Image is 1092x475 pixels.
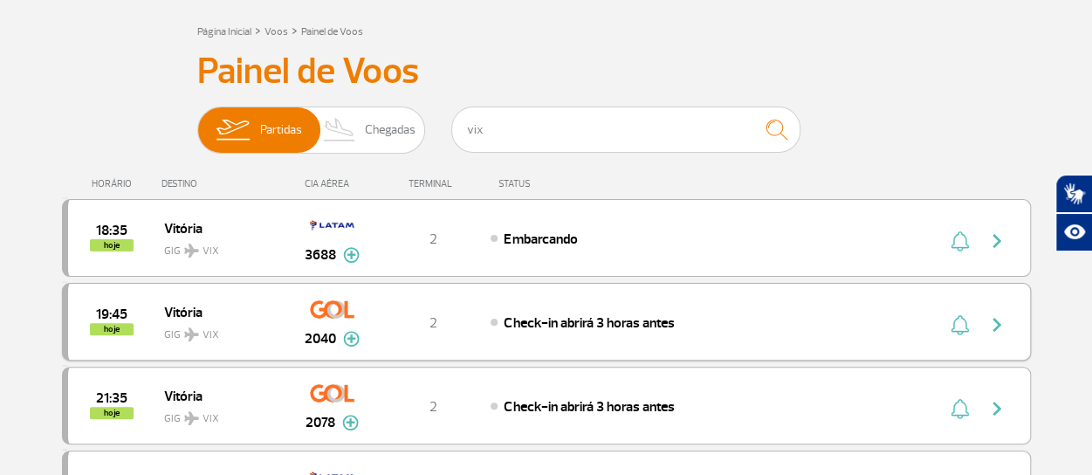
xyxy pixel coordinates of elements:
[205,107,260,153] img: slider-embarque
[1055,175,1092,251] div: Plugin de acessibilidade da Hand Talk.
[164,234,276,259] span: GIG
[264,25,288,38] a: Voos
[197,50,896,93] h3: Painel de Voos
[164,300,276,323] span: Vitória
[96,392,127,404] span: 2025-08-25 21:35:00
[343,331,360,347] img: mais-info-painel-voo.svg
[164,384,276,407] span: Vitória
[164,318,276,343] span: GIG
[451,107,800,153] input: Voo, cidade ou cia aérea
[504,231,577,248] span: Embarcando
[1055,213,1092,251] button: Abrir recursos assistivos.
[301,25,363,38] a: Painel de Voos
[292,20,298,40] a: >
[429,398,437,416] span: 2
[90,239,134,251] span: hoje
[255,20,261,40] a: >
[164,402,276,427] span: GIG
[203,327,219,343] span: VIX
[951,314,969,335] img: sino-painel-voo.svg
[260,107,302,153] span: Partidas
[986,398,1007,419] img: seta-direita-painel-voo.svg
[306,412,335,433] span: 2078
[951,398,969,419] img: sino-painel-voo.svg
[90,407,134,419] span: hoje
[203,244,219,259] span: VIX
[203,411,219,427] span: VIX
[314,107,366,153] img: slider-desembarque
[429,314,437,332] span: 2
[365,107,416,153] span: Chegadas
[184,244,199,258] img: destiny_airplane.svg
[951,231,969,251] img: sino-painel-voo.svg
[96,224,127,237] span: 2025-08-25 18:35:00
[164,217,276,239] span: Vitória
[342,415,359,430] img: mais-info-painel-voo.svg
[161,178,289,189] div: DESTINO
[289,178,376,189] div: CIA AÉREA
[305,244,336,265] span: 3688
[986,314,1007,335] img: seta-direita-painel-voo.svg
[986,231,1007,251] img: seta-direita-painel-voo.svg
[184,327,199,341] img: destiny_airplane.svg
[67,178,162,189] div: HORÁRIO
[376,178,490,189] div: TERMINAL
[343,247,360,263] img: mais-info-painel-voo.svg
[490,178,632,189] div: STATUS
[429,231,437,248] span: 2
[504,314,674,332] span: Check-in abrirá 3 horas antes
[1055,175,1092,213] button: Abrir tradutor de língua de sinais.
[184,411,199,425] img: destiny_airplane.svg
[504,398,674,416] span: Check-in abrirá 3 horas antes
[305,328,336,349] span: 2040
[197,25,251,38] a: Página Inicial
[90,323,134,335] span: hoje
[96,308,127,320] span: 2025-08-25 19:45:00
